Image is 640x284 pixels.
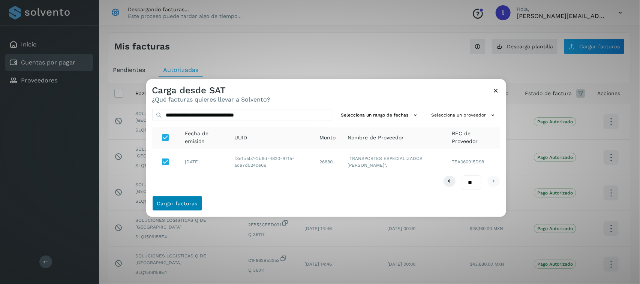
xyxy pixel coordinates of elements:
span: RFC de Proveedor [452,130,494,145]
td: f3e1b5b7-2b9d-4820-8715-ace7d524ce66 [228,148,313,175]
span: Monto [320,134,336,142]
td: TEA060915D98 [446,148,500,175]
button: Selecciona un proveedor [429,109,500,121]
p: ¿Qué facturas quieres llevar a Solvento? [152,96,271,103]
button: Cargar facturas [152,196,202,211]
span: Cargar facturas [157,201,198,206]
td: "TRANSPORTES ESPECIALIZADOS [PERSON_NAME]", [342,148,446,175]
td: 26880 [314,148,342,175]
span: UUID [234,134,247,142]
button: Selecciona un rango de fechas [338,109,423,121]
td: [DATE] [179,148,229,175]
h3: Carga desde SAT [152,85,271,96]
span: Nombre de Proveedor [348,134,404,142]
span: Fecha de emisión [185,130,223,145]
